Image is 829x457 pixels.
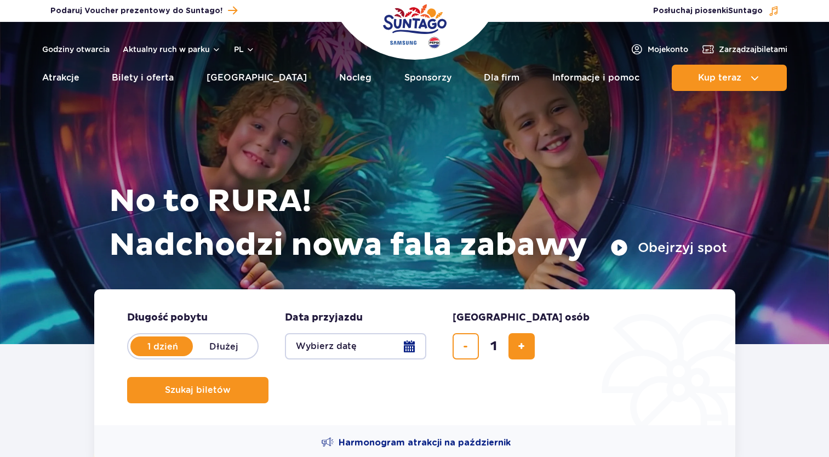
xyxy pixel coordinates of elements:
[453,333,479,359] button: usuń bilet
[42,65,79,91] a: Atrakcje
[112,65,174,91] a: Bilety i oferta
[552,65,639,91] a: Informacje i pomoc
[123,45,221,54] button: Aktualny ruch w parku
[719,44,787,55] span: Zarządzaj biletami
[610,239,727,256] button: Obejrzyj spot
[193,335,255,358] label: Dłużej
[50,3,237,18] a: Podaruj Voucher prezentowy do Suntago!
[339,65,371,91] a: Nocleg
[701,43,787,56] a: Zarządzajbiletami
[321,436,511,449] a: Harmonogram atrakcji na październik
[285,311,363,324] span: Data przyjazdu
[481,333,507,359] input: liczba biletów
[109,180,727,267] h1: No to RURA! Nadchodzi nowa fala zabawy
[728,7,763,15] span: Suntago
[653,5,779,16] button: Posłuchaj piosenkiSuntago
[404,65,451,91] a: Sponsorzy
[50,5,222,16] span: Podaruj Voucher prezentowy do Suntago!
[484,65,519,91] a: Dla firm
[127,311,208,324] span: Długość pobytu
[698,73,741,83] span: Kup teraz
[94,289,735,425] form: Planowanie wizyty w Park of Poland
[672,65,787,91] button: Kup teraz
[339,437,511,449] span: Harmonogram atrakcji na październik
[285,333,426,359] button: Wybierz datę
[508,333,535,359] button: dodaj bilet
[234,44,255,55] button: pl
[453,311,590,324] span: [GEOGRAPHIC_DATA] osób
[630,43,688,56] a: Mojekonto
[132,335,194,358] label: 1 dzień
[207,65,307,91] a: [GEOGRAPHIC_DATA]
[42,44,110,55] a: Godziny otwarcia
[165,385,231,395] span: Szukaj biletów
[648,44,688,55] span: Moje konto
[653,5,763,16] span: Posłuchaj piosenki
[127,377,268,403] button: Szukaj biletów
